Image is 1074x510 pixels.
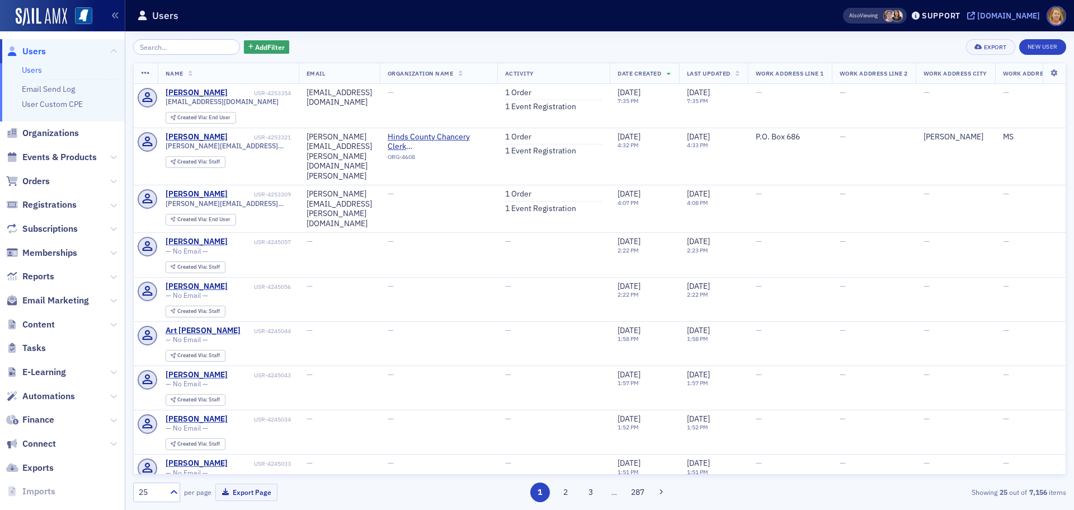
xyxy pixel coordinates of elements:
[618,141,639,149] time: 4:32 PM
[1003,189,1009,199] span: —
[687,468,708,476] time: 1:51 PM
[229,90,291,97] div: USR-4253354
[505,414,511,424] span: —
[505,204,576,214] a: 1 Event Registration
[849,12,878,20] span: Viewing
[687,141,708,149] time: 4:33 PM
[6,438,56,450] a: Connect
[307,236,313,246] span: —
[618,97,639,105] time: 7:35 PM
[166,394,225,406] div: Created Via: Staff
[924,189,930,199] span: —
[22,223,78,235] span: Subscriptions
[687,369,710,380] span: [DATE]
[388,69,454,77] span: Organization Name
[166,424,208,432] span: — No Email —
[756,325,762,335] span: —
[166,335,208,344] span: — No Email —
[618,468,639,476] time: 1:51 PM
[22,199,77,211] span: Registrations
[177,217,230,223] div: End User
[177,397,220,403] div: Staff
[177,114,209,121] span: Created Via :
[687,246,708,254] time: 2:23 PM
[618,246,639,254] time: 2:22 PM
[6,462,54,474] a: Exports
[1003,69,1070,77] span: Work Address State
[687,199,708,207] time: 4:08 PM
[687,281,710,291] span: [DATE]
[166,112,236,124] div: Created Via: End User
[840,236,846,246] span: —
[505,132,531,142] a: 1 Order
[687,236,710,246] span: [DATE]
[229,283,291,291] div: USR-4245056
[840,414,846,424] span: —
[924,87,930,97] span: —
[924,458,930,468] span: —
[388,153,489,165] div: ORG-4608
[618,199,639,207] time: 4:07 PM
[229,238,291,246] div: USR-4245057
[687,87,710,97] span: [DATE]
[166,142,291,150] span: [PERSON_NAME][EMAIL_ADDRESS][PERSON_NAME][DOMAIN_NAME][PERSON_NAME]
[756,189,762,199] span: —
[840,369,846,380] span: —
[166,199,291,208] span: [PERSON_NAME][EMAIL_ADDRESS][PERSON_NAME][DOMAIN_NAME]
[756,236,762,246] span: —
[166,189,228,199] a: [PERSON_NAME]
[166,214,236,226] div: Created Via: End User
[967,12,1044,20] button: [DOMAIN_NAME]
[166,97,279,106] span: [EMAIL_ADDRESS][DOMAIN_NAME]
[177,441,220,447] div: Staff
[166,247,208,255] span: — No Email —
[22,462,54,474] span: Exports
[166,469,208,477] span: — No Email —
[22,99,83,109] a: User Custom CPE
[618,423,639,431] time: 1:52 PM
[242,327,291,335] div: USR-4245044
[307,88,372,107] div: [EMAIL_ADDRESS][DOMAIN_NAME]
[840,458,846,468] span: —
[6,175,50,188] a: Orders
[618,69,661,77] span: Date Created
[756,87,762,97] span: —
[307,132,372,181] div: [PERSON_NAME][EMAIL_ADDRESS][PERSON_NAME][DOMAIN_NAME][PERSON_NAME]
[977,11,1040,21] div: [DOMAIN_NAME]
[16,8,67,26] a: SailAMX
[840,87,846,97] span: —
[505,325,511,335] span: —
[581,483,601,502] button: 3
[388,132,489,152] span: Hinds County Chancery Clerk (Jackson, MS)
[1003,369,1009,380] span: —
[6,342,46,354] a: Tasks
[166,88,228,98] div: [PERSON_NAME]
[166,380,208,388] span: — No Email —
[891,10,903,22] span: Noma Burge
[177,159,220,165] div: Staff
[756,369,762,380] span: —
[22,390,75,403] span: Automations
[133,39,240,55] input: Search…
[166,350,225,362] div: Created Via: Staff
[229,372,291,379] div: USR-4245043
[166,414,228,424] a: [PERSON_NAME]
[505,369,511,380] span: —
[388,458,394,468] span: —
[997,487,1009,497] strong: 25
[22,84,75,94] a: Email Send Log
[756,132,824,142] div: P.O. Box 686
[166,370,228,380] div: [PERSON_NAME]
[687,335,708,343] time: 1:58 PM
[1003,87,1009,97] span: —
[229,416,291,423] div: USR-4245034
[687,189,710,199] span: [DATE]
[6,127,79,139] a: Organizations
[177,396,209,403] span: Created Via :
[388,325,394,335] span: —
[505,281,511,291] span: —
[6,294,89,307] a: Email Marketing
[505,69,534,77] span: Activity
[505,189,531,199] a: 1 Order
[1003,281,1009,291] span: —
